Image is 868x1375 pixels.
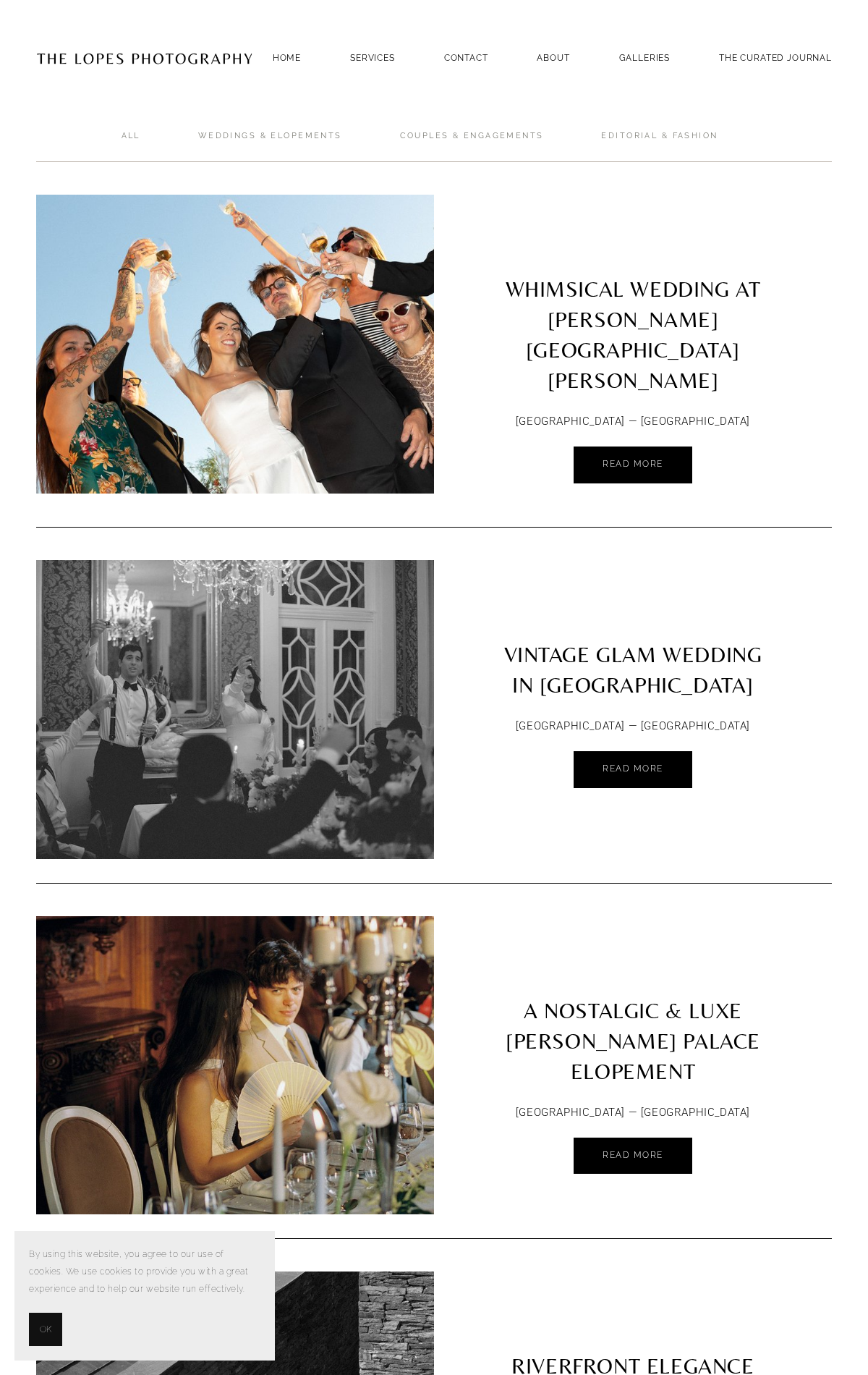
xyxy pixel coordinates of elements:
section: Cookie banner [14,1231,275,1361]
a: WHIMSICAL WEDDING AT [PERSON_NAME][GEOGRAPHIC_DATA][PERSON_NAME] [434,195,832,403]
a: Couples & ENGAGEMENTS [400,130,544,162]
a: Read More [574,1138,692,1175]
span: OK [40,1321,51,1338]
a: Contact [444,48,488,67]
p: [GEOGRAPHIC_DATA] — [GEOGRAPHIC_DATA] [482,1103,783,1123]
a: Read More [574,751,692,788]
a: SERVICES [350,53,395,63]
img: WHIMSICAL WEDDING AT PALÁCIO DE TANCOS LISBON [10,195,460,494]
p: [GEOGRAPHIC_DATA] — [GEOGRAPHIC_DATA] [482,412,783,432]
a: Weddings & Elopements [198,130,342,162]
a: ABOUT [537,48,569,67]
p: By using this website, you agree to our use of cookies. We use cookies to provide you with a grea... [29,1245,260,1298]
img: Portugal Wedding Photographer | The Lopes Photography [36,22,253,93]
button: OK [29,1313,62,1346]
a: Read More [574,447,692,483]
img: A NOSTALGIC &amp; LUXE PESTANA PALACE ELOPEMENT [36,780,434,1289]
a: ALL [122,130,140,162]
a: VINTAGE GLAM WEDDING IN [GEOGRAPHIC_DATA] [434,560,832,708]
span: Read More [603,1150,663,1160]
a: GALLERIES [619,48,671,67]
a: A NOSTALGIC & LUXE [PERSON_NAME] PALACE ELOPEMENT [434,916,832,1094]
a: Home [273,48,301,67]
p: [GEOGRAPHIC_DATA] — [GEOGRAPHIC_DATA] [482,716,783,737]
span: Read More [603,763,663,774]
img: VINTAGE GLAM WEDDING IN LISBON [25,560,446,859]
a: Editorial & Fashion [601,130,718,162]
a: THE CURATED JOURNAL [719,48,832,67]
span: Read More [603,459,663,469]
